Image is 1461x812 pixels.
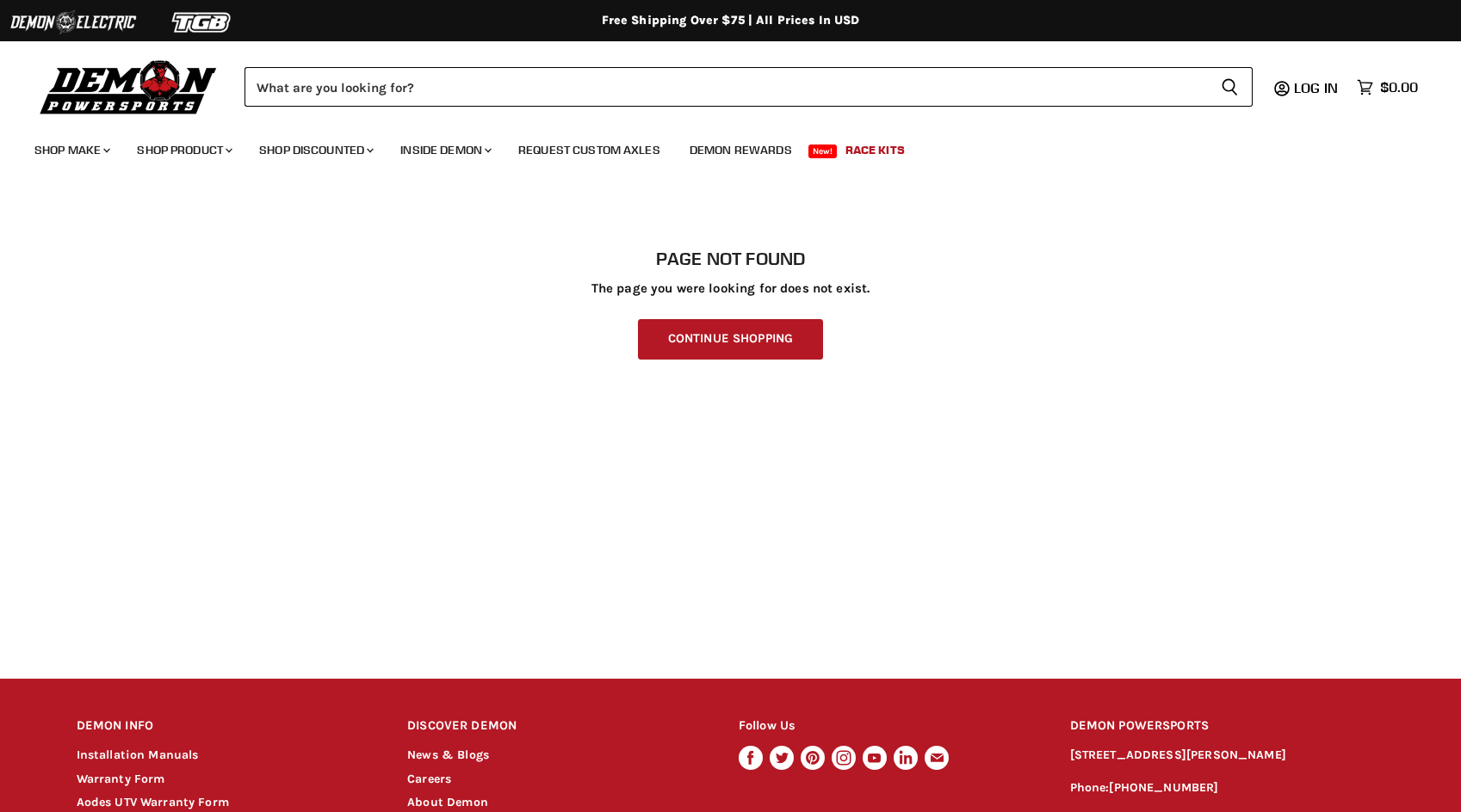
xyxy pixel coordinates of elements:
[1109,780,1218,795] a: [PHONE_NUMBER]
[739,706,1037,747] h2: Follow Us
[407,706,706,747] h2: DISCOVER DEMON
[1286,80,1348,95] a: Log in
[1070,746,1385,766] p: [STREET_ADDRESS][PERSON_NAME]
[77,747,199,762] a: Installation Manuals
[245,67,1207,107] input: Search
[77,249,1385,269] h1: Page not found
[1070,706,1385,747] h2: DEMON POWERSPORTS
[77,795,229,809] a: Aodes UTV Warranty Form
[245,67,1253,107] form: Product
[1380,79,1418,95] span: $0.00
[638,319,823,360] a: Continue Shopping
[1294,79,1338,96] span: Log in
[407,795,488,809] a: About Demon
[407,772,451,786] a: Careers
[42,13,1420,28] div: Free Shipping Over $75 | All Prices In USD
[677,132,805,168] a: Demon Rewards
[1348,75,1427,100] a: $0.00
[22,132,121,168] a: Shop Make
[246,132,384,168] a: Shop Discounted
[808,145,838,158] span: New!
[34,56,223,117] img: Demon Powersports
[1070,778,1385,798] p: Phone:
[505,132,673,168] a: Request Custom Axles
[22,126,1414,168] ul: Main menu
[9,6,138,39] img: Demon Electric Logo 2
[138,6,267,39] img: TGB Logo 2
[407,747,489,762] a: News & Blogs
[833,132,918,168] a: Race Kits
[77,706,375,747] h2: DEMON INFO
[77,772,165,786] a: Warranty Form
[77,281,1385,296] p: The page you were looking for does not exist.
[387,132,502,168] a: Inside Demon
[124,132,243,168] a: Shop Product
[1207,67,1253,107] button: Search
